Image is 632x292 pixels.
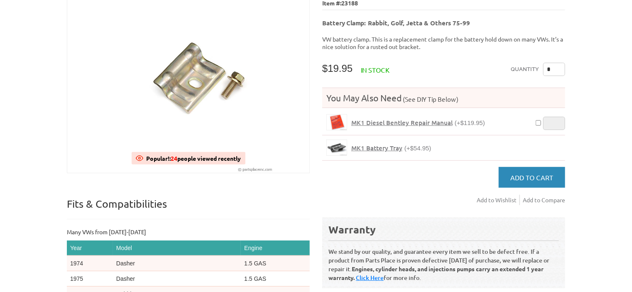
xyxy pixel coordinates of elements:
span: Add to Cart [511,173,554,182]
a: Add to Compare [523,195,565,205]
span: In stock [361,66,389,74]
span: MK1 Battery Tray [351,144,402,152]
p: Fits & Compatibilities [67,197,310,219]
img: MK1 Battery Tray [327,140,347,155]
td: Dasher [113,271,241,286]
b: Engines, cylinder heads, and injections pumps carry an extended 1 year warranty. [328,265,544,281]
p: We stand by our quality, and guarantee every item we sell to be defect free. If a product from Pa... [328,240,559,282]
th: Engine [241,240,310,256]
div: Warranty [328,223,559,236]
span: (+$119.95) [455,119,485,126]
td: 1974 [67,255,113,271]
td: 1.5 GAS [241,255,310,271]
a: MK1 Diesel Bentley Repair Manual [326,114,347,130]
a: MK1 Battery Tray(+$54.95) [351,144,431,152]
img: MK1 Diesel Bentley Repair Manual [327,115,347,130]
span: (+$54.95) [404,145,431,152]
td: Dasher [113,255,241,271]
a: MK1 Battery Tray [326,140,347,156]
span: MK1 Diesel Bentley Repair Manual [351,118,453,127]
a: MK1 Diesel Bentley Repair Manual(+$119.95) [351,119,485,127]
a: Add to Wishlist [477,195,520,205]
label: Quantity [511,63,539,76]
button: Add to Cart [499,167,565,188]
p: Many VWs from [DATE]-[DATE] [67,228,310,236]
b: Battery Clamp: Rabbit, Golf, Jetta & Others 75-99 [322,19,470,27]
th: Year [67,240,113,256]
th: Model [113,240,241,256]
h4: You May Also Need [322,92,565,103]
span: $19.95 [322,63,353,74]
span: (See DIY Tip Below) [402,95,458,103]
a: Click Here [356,274,384,282]
td: 1.5 GAS [241,271,310,286]
td: 1975 [67,271,113,286]
p: VW battery clamp. This is a replacement clamp for the battery hold down on many VWs. It’s a nice ... [322,35,565,50]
